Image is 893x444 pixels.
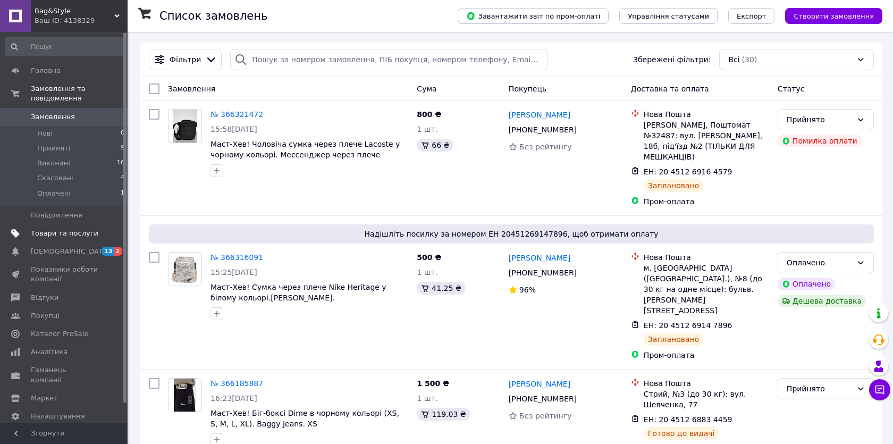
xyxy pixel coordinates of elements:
span: Управління статусами [628,12,709,20]
span: Аналітика [31,347,68,357]
img: Фото товару [173,110,197,143]
span: Виконані [37,158,70,168]
span: ЕН: 20 4512 6916 4579 [644,167,732,176]
a: № 366321472 [210,110,263,119]
span: 15:58[DATE] [210,125,257,133]
div: Стрий, №3 (до 30 кг): вул. Шевченка, 77 [644,389,769,410]
span: Створити замовлення [794,12,874,20]
div: [PHONE_NUMBER] [507,265,579,280]
img: Фото товару [169,253,201,286]
div: Готово до видачі [644,427,719,440]
button: Створити замовлення [785,8,882,24]
span: Без рейтингу [519,143,572,151]
span: 800 ₴ [417,110,441,119]
a: Фото товару [168,378,202,412]
span: Без рейтингу [519,412,572,420]
span: 96% [519,286,536,294]
a: [PERSON_NAME] [509,253,570,263]
span: Відгуки [31,293,58,303]
h1: Список замовлень [159,10,267,22]
span: 1 [121,189,124,198]
div: Прийнято [787,114,852,125]
a: № 366316091 [210,253,263,262]
span: ЕН: 20 4512 6914 7896 [644,321,732,330]
span: [DEMOGRAPHIC_DATA] [31,247,109,256]
button: Експорт [728,8,775,24]
div: Пром-оплата [644,350,769,361]
span: Прийняті [37,144,70,153]
span: Скасовані [37,173,73,183]
span: 16 [117,158,124,168]
div: Нова Пошта [644,109,769,120]
span: Bag&Style [35,6,114,16]
span: Замовлення та повідомлення [31,84,128,103]
div: 66 ₴ [417,139,453,152]
span: Показники роботи компанії [31,265,98,284]
div: 41.25 ₴ [417,282,465,295]
div: Прийнято [787,383,852,395]
div: м. [GEOGRAPHIC_DATA] ([GEOGRAPHIC_DATA].), №8 (до 30 кг на одне місце): бульв. [PERSON_NAME][STRE... [644,263,769,316]
span: Головна [31,66,61,76]
span: Каталог ProSale [31,329,88,339]
div: [PHONE_NUMBER] [507,122,579,137]
div: [PHONE_NUMBER] [507,391,579,406]
div: [PERSON_NAME], Поштомат №32487: вул. [PERSON_NAME], 18б, під'їзд №2 (ТІЛЬКИ ДЛЯ МЕШКАНЦІВ) [644,120,769,162]
div: 119.03 ₴ [417,408,470,421]
span: 15:25[DATE] [210,268,257,277]
a: Маст-Хев! Чоловіча сумка через плече Lacoste у чорному кольорі. Мессенджер через плече [GEOGRAPHI... [210,140,400,170]
span: 4 [121,173,124,183]
a: № 366185887 [210,379,263,388]
span: Надішліть посилку за номером ЕН 20451269147896, щоб отримати оплату [153,229,870,239]
span: Завантажити звіт по пром-оплаті [466,11,600,21]
a: Маст-Хев! Біг-боксі Dime в чорному кольорі (XS, S, M, L, XL). Baggy Jeans. XS [210,409,399,428]
a: [PERSON_NAME] [509,110,570,120]
div: Помилка оплати [778,135,862,147]
span: Статус [778,85,805,93]
a: Маст-Хев! Сумка через плече Nike Heritage у білому кольорі.[PERSON_NAME]. [210,283,386,302]
span: 1 шт. [417,394,437,403]
span: 1 шт. [417,268,437,277]
img: Фото товару [174,379,196,412]
button: Чат з покупцем [869,379,890,400]
span: 2 [114,247,122,256]
span: (30) [742,55,757,64]
span: 0 [121,129,124,138]
span: Збережені фільтри: [633,54,711,65]
span: ЕН: 20 4512 6883 4459 [644,415,732,424]
div: Ваш ID: 4138329 [35,16,128,26]
span: Нові [37,129,53,138]
span: Гаманець компанії [31,365,98,384]
span: Покупці [31,311,60,321]
span: 13 [102,247,114,256]
span: Товари та послуги [31,229,98,238]
span: Покупець [509,85,546,93]
span: Доставка та оплата [631,85,709,93]
span: Всі [728,54,739,65]
span: 500 ₴ [417,253,441,262]
div: Нова Пошта [644,252,769,263]
span: Налаштування [31,412,85,421]
button: Управління статусами [619,8,718,24]
span: 16:23[DATE] [210,394,257,403]
a: Створити замовлення [774,11,882,20]
input: Пошук [5,37,125,56]
span: Cума [417,85,436,93]
span: Повідомлення [31,211,82,220]
div: Заплановано [644,179,704,192]
span: 1 шт. [417,125,437,133]
span: 1 500 ₴ [417,379,449,388]
span: Замовлення [168,85,215,93]
a: [PERSON_NAME] [509,379,570,389]
span: Замовлення [31,112,75,122]
span: Фільтри [170,54,201,65]
span: Оплачені [37,189,71,198]
span: Експорт [737,12,766,20]
div: Нова Пошта [644,378,769,389]
span: Маркет [31,393,58,403]
input: Пошук за номером замовлення, ПІБ покупця, номером телефону, Email, номером накладної [230,49,547,70]
div: Заплановано [644,333,704,346]
a: Фото товару [168,109,202,143]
